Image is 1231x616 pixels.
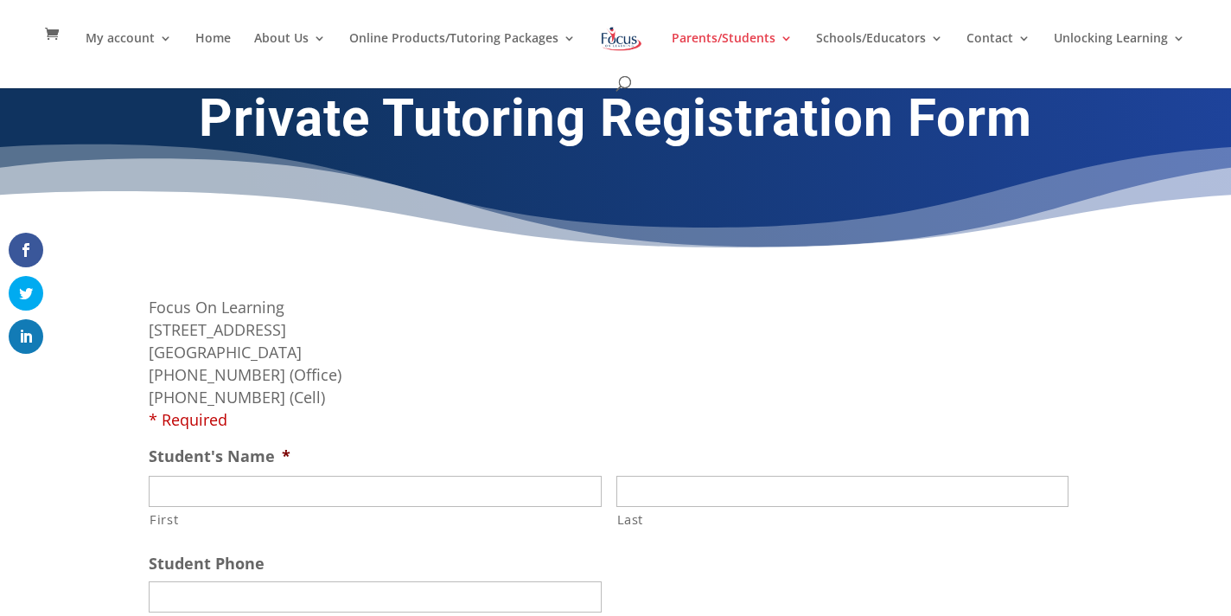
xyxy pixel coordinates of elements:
a: Home [195,32,231,73]
label: Student's Name [149,446,290,466]
a: Contact [966,32,1030,73]
a: Schools/Educators [816,32,943,73]
li: Focus On Learning [STREET_ADDRESS] [GEOGRAPHIC_DATA] [PHONE_NUMBER] (Office) [PHONE_NUMBER] (Cell) [149,296,1082,431]
label: Last [617,508,1069,530]
a: My account [86,32,172,73]
img: Focus on Learning [599,23,644,55]
strong: Private Tutoring Registration Form [199,87,1032,149]
span: * Required [149,409,227,430]
a: Online Products/Tutoring Packages [349,32,576,73]
label: First [150,508,602,530]
a: About Us [254,32,326,73]
a: Parents/Students [672,32,793,73]
label: Student Phone [149,554,265,574]
a: Unlocking Learning [1054,32,1185,73]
